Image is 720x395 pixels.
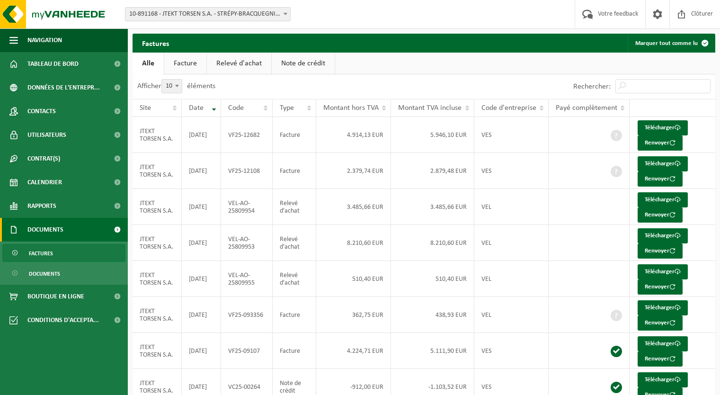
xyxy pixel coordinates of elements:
[391,153,474,189] td: 2.879,48 EUR
[27,28,62,52] span: Navigation
[280,104,294,112] span: Type
[27,218,63,242] span: Documents
[316,333,391,369] td: 4.224,71 EUR
[133,53,164,74] a: Alle
[133,225,182,261] td: JTEKT TORSEN S.A.
[638,279,683,295] button: Renvoyer
[273,261,316,297] td: Relevé d'achat
[391,225,474,261] td: 8.210,60 EUR
[29,244,53,262] span: Factures
[221,225,273,261] td: VEL-AO-25809953
[182,117,221,153] td: [DATE]
[273,297,316,333] td: Facture
[133,34,178,52] h2: Factures
[27,285,84,308] span: Boutique en ligne
[316,225,391,261] td: 8.210,60 EUR
[221,153,273,189] td: VF25-12108
[273,333,316,369] td: Facture
[27,99,56,123] span: Contacts
[140,104,151,112] span: Site
[273,225,316,261] td: Relevé d'achat
[27,147,60,171] span: Contrat(s)
[474,189,549,225] td: VEL
[638,300,688,315] a: Télécharger
[29,265,60,283] span: Documents
[474,117,549,153] td: VES
[316,117,391,153] td: 4.914,13 EUR
[27,52,79,76] span: Tableau de bord
[316,297,391,333] td: 362,75 EUR
[628,34,714,53] button: Marquer tout comme lu
[474,153,549,189] td: VES
[391,333,474,369] td: 5.111,90 EUR
[638,120,688,135] a: Télécharger
[316,153,391,189] td: 2.379,74 EUR
[137,82,215,90] label: Afficher éléments
[221,189,273,225] td: VEL-AO-25809954
[391,297,474,333] td: 438,93 EUR
[221,261,273,297] td: VEL-AO-25809955
[133,261,182,297] td: JTEKT TORSEN S.A.
[273,153,316,189] td: Facture
[323,104,379,112] span: Montant hors TVA
[27,76,100,99] span: Données de l'entrepr...
[182,333,221,369] td: [DATE]
[273,189,316,225] td: Relevé d'achat
[27,171,62,194] span: Calendrier
[182,261,221,297] td: [DATE]
[638,264,688,279] a: Télécharger
[391,189,474,225] td: 3.485,66 EUR
[474,297,549,333] td: VEL
[182,225,221,261] td: [DATE]
[125,7,291,21] span: 10-891168 - JTEKT TORSEN S.A. - STRÉPY-BRACQUEGNIES
[638,192,688,207] a: Télécharger
[2,244,125,262] a: Factures
[474,225,549,261] td: VEL
[125,8,290,21] span: 10-891168 - JTEKT TORSEN S.A. - STRÉPY-BRACQUEGNIES
[221,333,273,369] td: VF25-09107
[638,336,688,351] a: Télécharger
[398,104,462,112] span: Montant TVA incluse
[638,243,683,259] button: Renvoyer
[638,315,683,331] button: Renvoyer
[221,297,273,333] td: VF25-093356
[162,80,182,93] span: 10
[638,156,688,171] a: Télécharger
[133,117,182,153] td: JTEKT TORSEN S.A.
[272,53,335,74] a: Note de crédit
[221,117,273,153] td: VF25-12682
[27,194,56,218] span: Rapports
[573,83,611,90] label: Rechercher:
[638,171,683,187] button: Renvoyer
[316,261,391,297] td: 510,40 EUR
[316,189,391,225] td: 3.485,66 EUR
[638,372,688,387] a: Télécharger
[161,79,182,93] span: 10
[133,153,182,189] td: JTEKT TORSEN S.A.
[474,333,549,369] td: VES
[273,117,316,153] td: Facture
[207,53,271,74] a: Relevé d'achat
[182,297,221,333] td: [DATE]
[481,104,536,112] span: Code d'entreprise
[391,261,474,297] td: 510,40 EUR
[27,123,66,147] span: Utilisateurs
[638,207,683,223] button: Renvoyer
[474,261,549,297] td: VEL
[638,135,683,151] button: Renvoyer
[638,228,688,243] a: Télécharger
[133,189,182,225] td: JTEKT TORSEN S.A.
[2,264,125,282] a: Documents
[27,308,99,332] span: Conditions d'accepta...
[189,104,204,112] span: Date
[638,351,683,367] button: Renvoyer
[133,297,182,333] td: JTEKT TORSEN S.A.
[391,117,474,153] td: 5.946,10 EUR
[556,104,617,112] span: Payé complètement
[182,153,221,189] td: [DATE]
[133,333,182,369] td: JTEKT TORSEN S.A.
[182,189,221,225] td: [DATE]
[164,53,206,74] a: Facture
[228,104,244,112] span: Code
